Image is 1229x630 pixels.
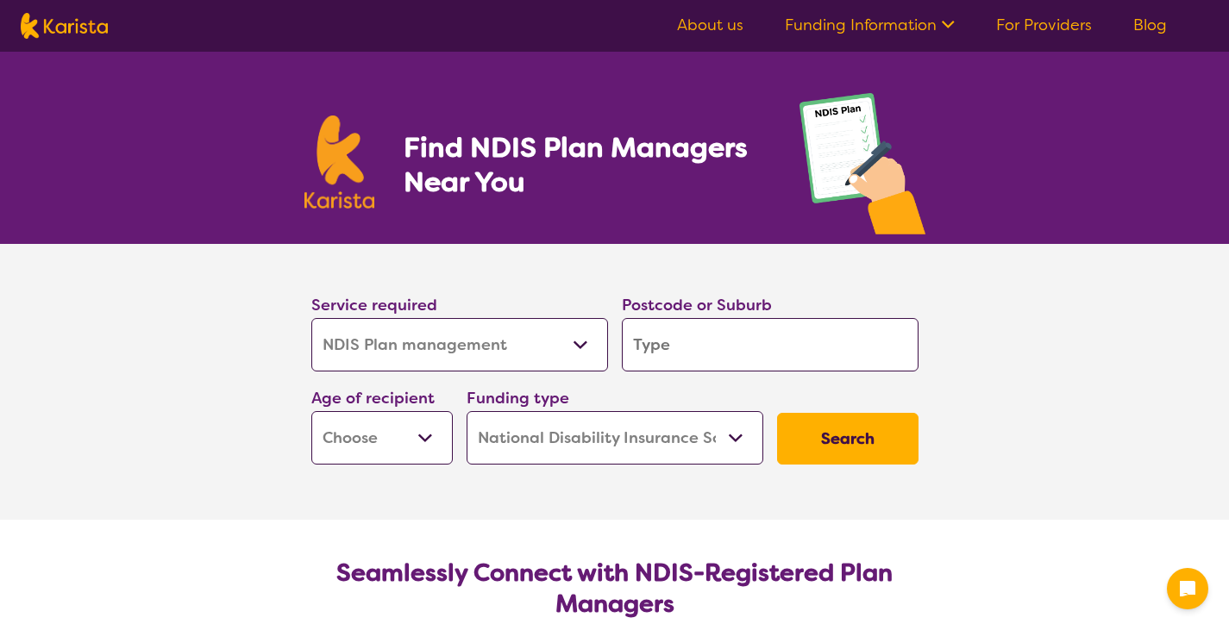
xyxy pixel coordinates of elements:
[622,295,772,315] label: Postcode or Suburb
[996,15,1092,35] a: For Providers
[677,15,743,35] a: About us
[777,413,919,465] button: Search
[21,13,108,39] img: Karista logo
[311,388,435,409] label: Age of recipient
[467,388,569,409] label: Funding type
[311,295,437,315] label: Service required
[799,93,925,244] img: plan-management
[304,115,375,209] img: Karista logo
[622,318,919,371] input: Type
[1133,15,1167,35] a: Blog
[404,130,764,199] h1: Find NDIS Plan Managers Near You
[325,558,905,620] h2: Seamlessly Connect with NDIS-Registered Plan Managers
[785,15,955,35] a: Funding Information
